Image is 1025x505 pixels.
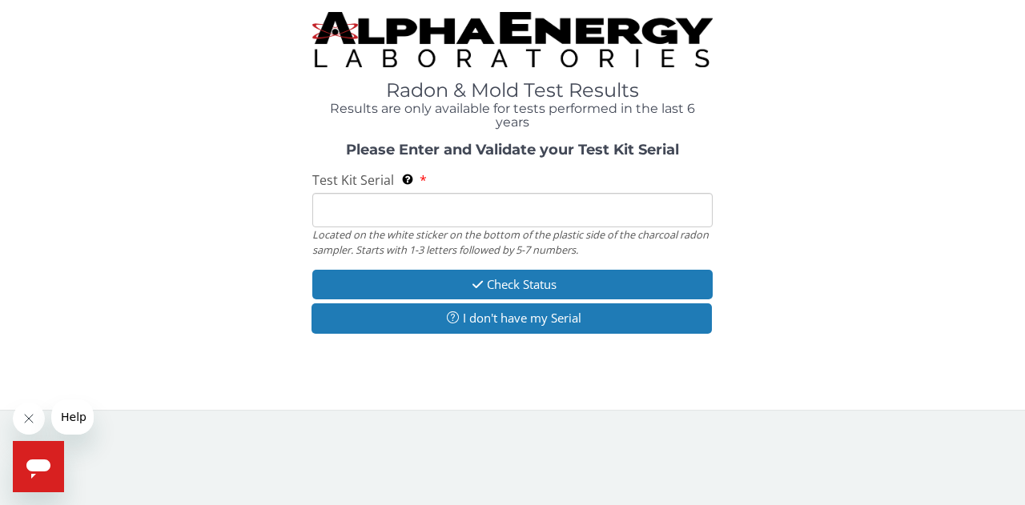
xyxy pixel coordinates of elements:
[346,141,679,158] strong: Please Enter and Validate your Test Kit Serial
[312,12,713,67] img: TightCrop.jpg
[312,102,713,130] h4: Results are only available for tests performed in the last 6 years
[312,227,713,257] div: Located on the white sticker on the bottom of the plastic side of the charcoal radon sampler. Sta...
[312,80,713,101] h1: Radon & Mold Test Results
[312,270,713,299] button: Check Status
[312,303,712,333] button: I don't have my Serial
[13,403,45,435] iframe: Close message
[312,171,394,189] span: Test Kit Serial
[13,441,64,492] iframe: Button to launch messaging window
[51,399,94,435] iframe: Message from company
